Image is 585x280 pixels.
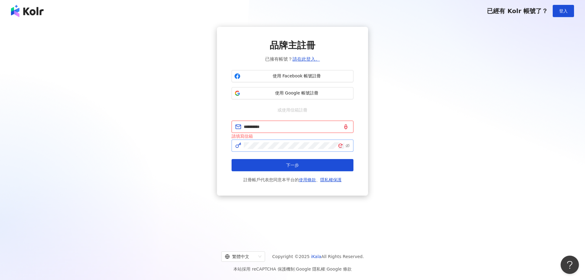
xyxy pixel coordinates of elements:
[273,107,312,113] span: 或使用信箱註冊
[325,267,327,271] span: |
[553,5,574,17] button: 登入
[232,87,353,99] button: 使用 Google 帳號註冊
[559,9,568,13] span: 登入
[299,177,316,182] a: 使用條款
[232,70,353,82] button: 使用 Facebook 帳號註冊
[233,265,351,273] span: 本站採用 reCAPTCHA 保護機制
[311,254,321,259] a: iKala
[487,7,548,15] span: 已經有 Kolr 帳號了？
[346,144,350,148] span: eye-invisible
[286,163,299,168] span: 下一步
[327,267,352,271] a: Google 條款
[232,133,353,140] div: 請填寫信箱
[225,252,256,261] div: 繁體中文
[561,256,579,274] iframe: Help Scout Beacon - Open
[243,176,342,183] span: 註冊帳戶代表您同意本平台的 、
[272,253,364,260] span: Copyright © 2025 All Rights Reserved.
[243,90,351,96] span: 使用 Google 帳號註冊
[320,177,342,182] a: 隱私權保護
[296,267,325,271] a: Google 隱私權
[270,39,315,52] span: 品牌主註冊
[295,267,296,271] span: |
[292,56,320,62] a: 請在此登入。
[232,159,353,171] button: 下一步
[265,55,320,63] span: 已擁有帳號？
[11,5,44,17] img: logo
[243,73,351,79] span: 使用 Facebook 帳號註冊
